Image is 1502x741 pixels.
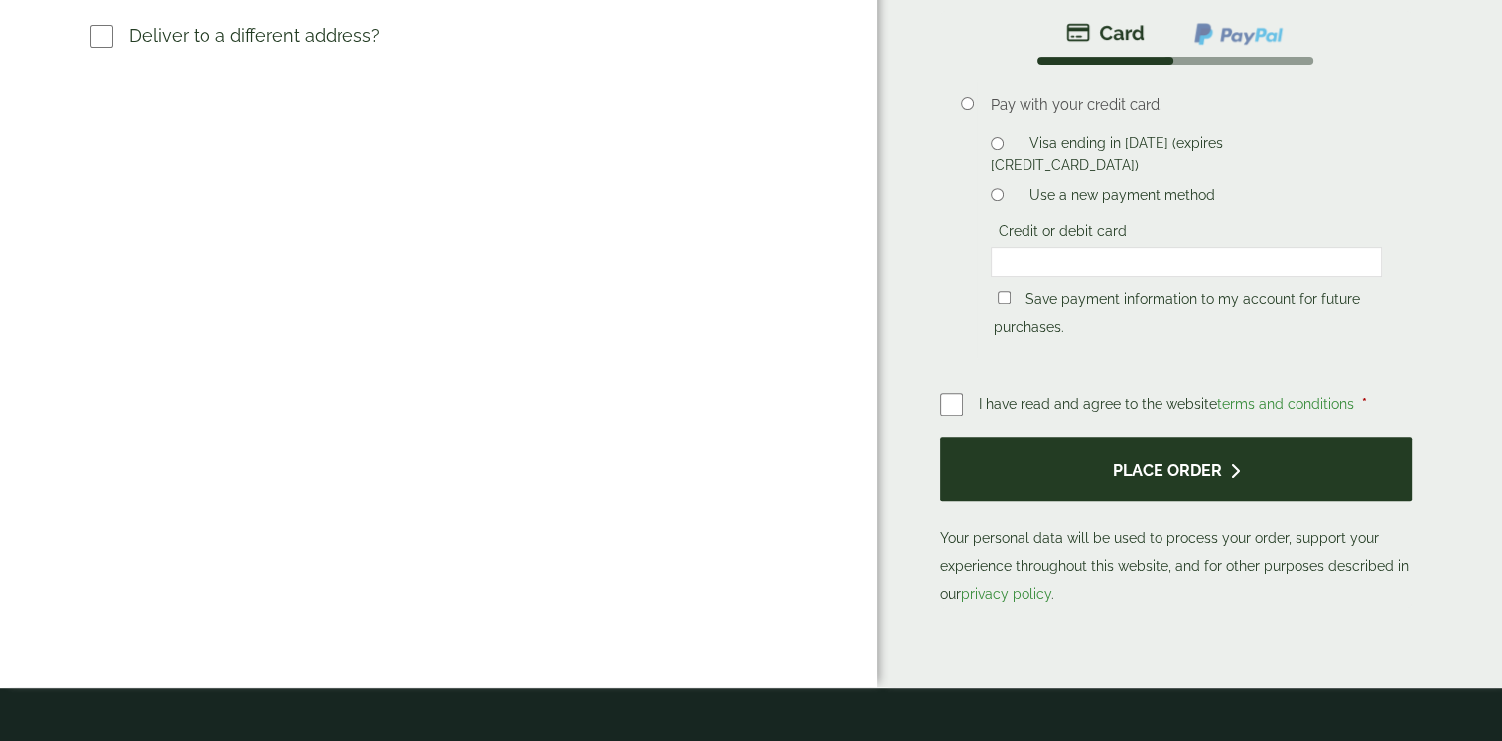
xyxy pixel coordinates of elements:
abbr: required [1362,396,1367,412]
label: Credit or debit card [991,223,1135,245]
a: terms and conditions [1217,396,1354,412]
label: Save payment information to my account for future purchases. [994,291,1360,341]
p: Deliver to a different address? [129,22,380,49]
p: Pay with your credit card. [991,94,1381,116]
img: ppcp-gateway.png [1192,21,1285,47]
img: stripe.png [1066,21,1145,45]
p: Your personal data will be used to process your order, support your experience throughout this we... [940,437,1413,609]
a: privacy policy [961,586,1051,602]
label: Use a new payment method [1022,187,1223,209]
iframe: Secure card payment input frame [997,253,1375,271]
button: Place order [940,437,1413,502]
label: Visa ending in [DATE] (expires [CREDIT_CARD_DATA]) [991,135,1222,179]
span: I have read and agree to the website [979,396,1358,412]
